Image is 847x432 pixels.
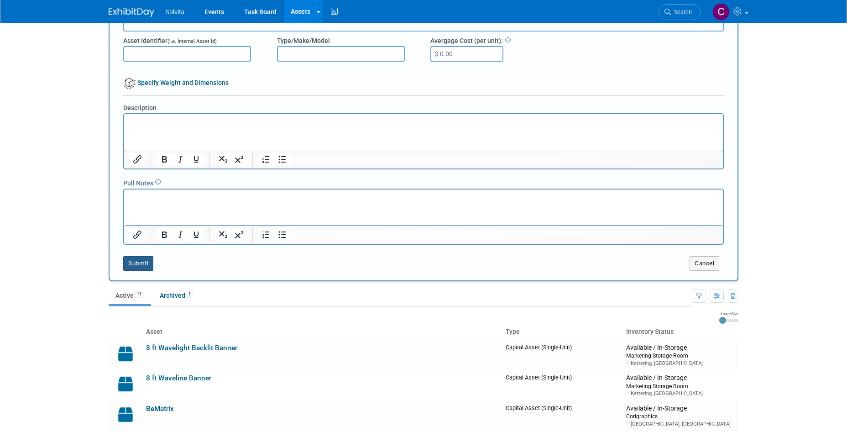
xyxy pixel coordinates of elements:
[173,228,188,241] button: Italic
[231,228,247,241] button: Superscript
[626,352,735,359] div: Marketing Storage Room
[626,382,735,390] div: Marketing Storage Room
[277,36,330,45] label: Type/Make/Model
[430,37,503,44] span: Avergage Cost (per unit):
[146,374,211,382] a: 8 ft Waveline Banner
[626,421,735,427] div: [GEOGRAPHIC_DATA], [GEOGRAPHIC_DATA]
[502,340,622,370] td: Capital Asset (Single-Unit)
[215,153,231,166] button: Subscript
[130,228,145,241] button: Insert/edit link
[134,291,144,298] span: 11
[112,374,139,394] img: Capital-Asset-Icon-2.png
[258,228,274,241] button: Numbered list
[626,374,735,382] div: Available / In-Storage
[124,78,136,89] img: bvolume.png
[712,3,730,21] img: Cindy Miller
[719,311,738,316] div: Image Size
[146,344,237,352] a: 8 ft Wavelight Backlit Banner
[659,4,701,20] a: Search
[124,190,723,225] iframe: Rich Text Area
[112,405,139,425] img: Capital-Asset-Icon-2.png
[165,8,184,16] span: Solvita
[109,287,151,304] a: Active11
[502,370,622,400] td: Capital Asset (Single-Unit)
[626,360,735,367] div: Kettering, [GEOGRAPHIC_DATA]
[215,228,231,241] button: Subscript
[123,103,157,112] label: Description
[123,256,153,271] button: Submit
[153,287,200,304] a: Archived1
[671,9,692,16] span: Search
[173,153,188,166] button: Italic
[142,324,502,340] th: Asset
[502,401,622,431] td: Capital Asset (Single-Unit)
[690,256,719,271] button: Cancel
[157,153,172,166] button: Bold
[109,8,154,17] img: ExhibitDay
[130,153,145,166] button: Insert/edit link
[626,405,735,413] div: Available / In-Storage
[123,79,229,86] a: Specify Weight and Dimensions
[123,176,724,188] div: Pull Notes
[146,405,174,413] a: BeMatrix
[502,324,622,340] th: Type
[186,291,193,298] span: 1
[626,390,735,397] div: Kettering, [GEOGRAPHIC_DATA]
[157,228,172,241] button: Bold
[231,153,247,166] button: Superscript
[112,344,139,364] img: Capital-Asset-Icon-2.png
[188,153,204,166] button: Underline
[124,114,723,150] iframe: Rich Text Area
[626,344,735,352] div: Available / In-Storage
[167,38,217,44] span: (i.e. Internal Asset Id)
[274,228,290,241] button: Bullet list
[258,153,274,166] button: Numbered list
[188,228,204,241] button: Underline
[626,412,735,420] div: Corigraphics
[123,36,217,45] label: Asset Identifier
[274,153,290,166] button: Bullet list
